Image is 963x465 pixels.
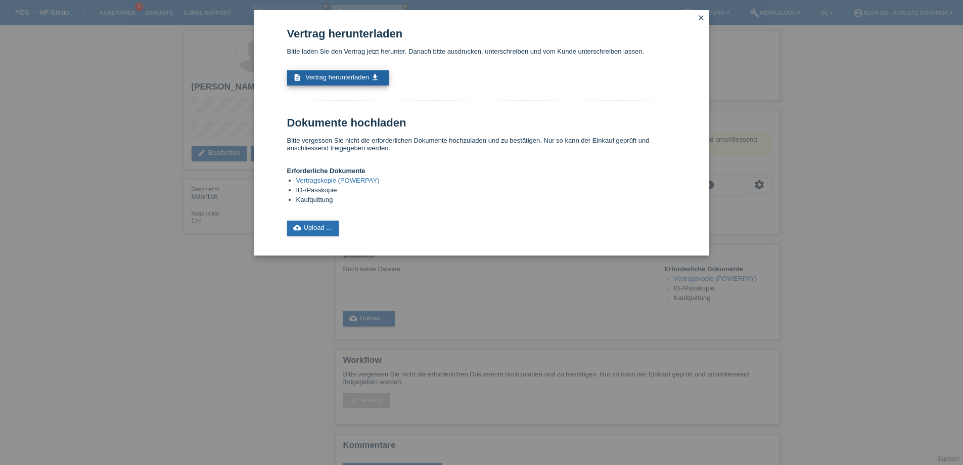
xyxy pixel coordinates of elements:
h1: Dokumente hochladen [287,116,676,129]
i: cloud_upload [293,224,301,232]
a: Vertragskopie (POWERPAY) [296,177,380,184]
span: Vertrag herunterladen [305,73,369,81]
a: close [695,13,708,24]
a: cloud_uploadUpload ... [287,221,339,236]
p: Bitte vergessen Sie nicht die erforderlichen Dokumente hochzuladen und zu bestätigen. Nur so kann... [287,137,676,152]
li: Kaufquittung [296,196,676,205]
a: description Vertrag herunterladen get_app [287,70,389,86]
p: Bitte laden Sie den Vertrag jetzt herunter. Danach bitte ausdrucken, unterschreiben und vom Kunde... [287,48,676,55]
h1: Vertrag herunterladen [287,27,676,40]
li: ID-/Passkopie [296,186,676,196]
i: get_app [371,73,379,81]
i: description [293,73,301,81]
h4: Erforderliche Dokumente [287,167,676,175]
i: close [697,14,705,22]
